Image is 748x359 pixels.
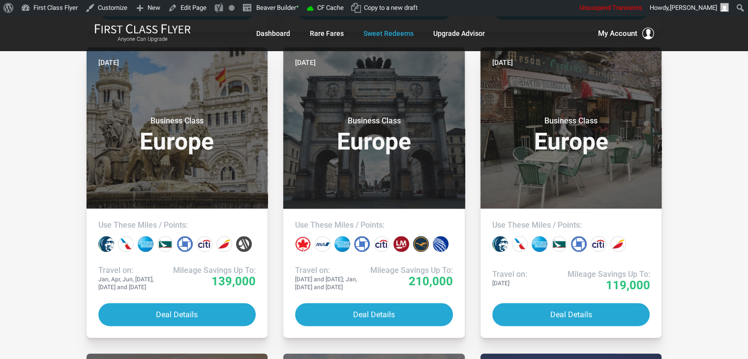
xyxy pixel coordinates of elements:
[598,28,637,39] span: My Account
[312,116,435,126] small: Business Class
[94,36,191,43] small: Anyone Can Upgrade
[433,236,449,252] div: United miles
[354,236,370,252] div: Chase points
[98,116,256,153] h3: Europe
[512,236,528,252] div: American miles
[295,236,311,252] div: Air Canada miles
[591,236,606,252] div: Citi points
[116,116,239,126] small: Business Class
[492,236,508,252] div: Alaska miles
[433,25,485,42] a: Upgrade Advisor
[94,24,191,43] a: First Class FlyerAnyone Can Upgrade
[256,25,290,42] a: Dashboard
[236,236,252,252] div: Marriott points
[98,220,256,230] h4: Use These Miles / Points:
[363,25,414,42] a: Sweet Redeems
[94,24,191,34] img: First Class Flyer
[98,303,256,326] button: Deal Details
[480,47,662,338] a: [DATE]Business ClassEuropeUse These Miles / Points:Travel on:[DATE]Mileage Savings Up To:119,000D...
[216,236,232,252] div: Iberia miles
[571,236,587,252] div: Chase points
[98,236,114,252] div: Alaska miles
[334,236,350,252] div: Amex points
[492,116,650,153] h3: Europe
[551,236,567,252] div: Cathay Pacific miles
[296,1,299,12] span: •
[492,220,650,230] h4: Use These Miles / Points:
[670,4,717,11] span: [PERSON_NAME]
[610,236,626,252] div: Iberia miles
[509,116,632,126] small: Business Class
[579,4,642,11] span: Unsuspend Transients
[138,236,153,252] div: Amex points
[157,236,173,252] div: Cathay Pacific miles
[197,236,212,252] div: Citi points
[492,57,513,68] time: [DATE]
[283,47,465,338] a: [DATE]Business ClassEuropeUse These Miles / Points:Travel on:[DATE] and [DATE]; Jan, [DATE] and [...
[393,236,409,252] div: LifeMiles
[118,236,134,252] div: American miles
[295,116,453,153] h3: Europe
[295,220,453,230] h4: Use These Miles / Points:
[295,57,316,68] time: [DATE]
[295,303,453,326] button: Deal Details
[374,236,389,252] div: Citi points
[98,57,119,68] time: [DATE]
[413,236,429,252] div: Lufthansa miles
[310,25,344,42] a: Rare Fares
[315,236,330,252] div: All Nippon miles
[492,303,650,326] button: Deal Details
[87,47,268,338] a: [DATE]Business ClassEuropeUse These Miles / Points:Travel on:Jan, Apr, Jun, [DATE], [DATE] and [D...
[177,236,193,252] div: Chase points
[532,236,547,252] div: Amex points
[598,28,654,39] button: My Account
